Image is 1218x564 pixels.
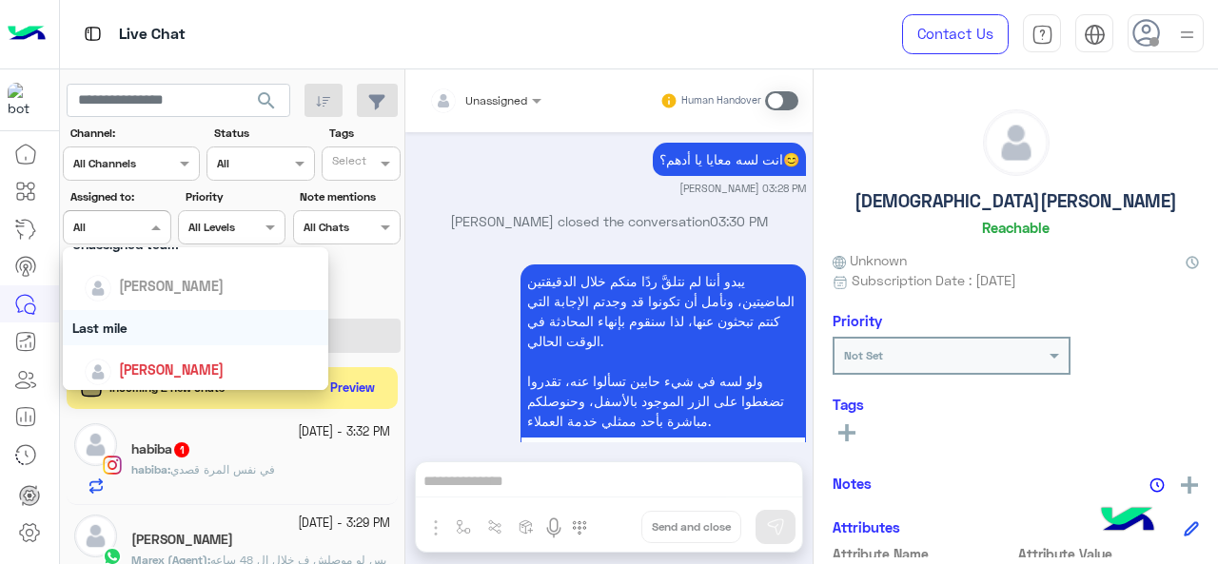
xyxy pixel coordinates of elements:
p: [PERSON_NAME] closed the conversation [413,211,806,231]
button: search [244,84,290,125]
small: [PERSON_NAME] 03:28 PM [679,181,806,196]
img: hulul-logo.png [1094,488,1161,554]
h6: Tags [833,396,1199,413]
div: Select [329,152,366,174]
small: Human Handover [681,93,761,108]
span: habiba [131,462,167,476]
img: profile [1175,23,1199,47]
span: في نفس المرة قصدي [170,462,275,476]
h6: Reachable [982,219,1050,236]
label: Tags [329,125,399,142]
img: Logo [8,14,46,54]
span: Attribute Name [833,544,1014,564]
b: Not Set [844,348,883,362]
a: tab [1023,14,1061,54]
span: Unassigned [465,93,527,107]
span: [PERSON_NAME] [119,278,224,294]
img: defaultAdmin.png [74,423,117,466]
button: Send and close [641,511,741,543]
ng-dropdown-panel: Options list [63,247,329,390]
label: Assigned to: [70,188,168,205]
div: Last mile [63,310,329,345]
span: Attribute Value [1018,544,1200,564]
span: search [255,89,278,112]
small: [DATE] - 3:29 PM [298,515,390,533]
h6: Attributes [833,518,900,535]
img: defaultAdmin.png [984,110,1049,175]
img: defaultAdmin.png [85,359,111,385]
img: notes [1149,477,1165,493]
img: tab [1084,24,1106,46]
h6: Notes [833,475,872,492]
label: Note mentions [300,188,398,205]
b: : [131,462,170,476]
p: 22/9/2025, 3:28 PM [653,143,806,176]
label: Channel: [70,125,198,142]
h5: [DEMOGRAPHIC_DATA][PERSON_NAME] [855,190,1177,212]
span: 03:30 PM [710,213,768,229]
img: 317874714732967 [8,83,42,117]
p: 22/9/2025, 3:30 PM [521,264,806,438]
label: Status [214,125,312,142]
span: Unknown [833,250,907,270]
label: Priority [186,188,284,205]
img: Instagram [103,456,122,475]
a: Contact Us [902,14,1009,54]
h5: Alaa Ahmed [131,532,233,548]
img: add [1181,476,1198,494]
button: Preview [323,375,383,402]
span: [PERSON_NAME] [119,361,224,378]
small: [DATE] - 3:32 PM [298,423,390,441]
img: tab [81,22,105,46]
img: defaultAdmin.png [85,275,111,301]
h5: habiba [131,441,191,457]
span: Subscription Date : [DATE] [852,270,1016,290]
h6: Priority [833,312,882,329]
img: tab [1031,24,1053,46]
span: 1 [174,442,189,457]
img: defaultAdmin.png [74,515,117,557]
p: Live Chat [119,22,186,48]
